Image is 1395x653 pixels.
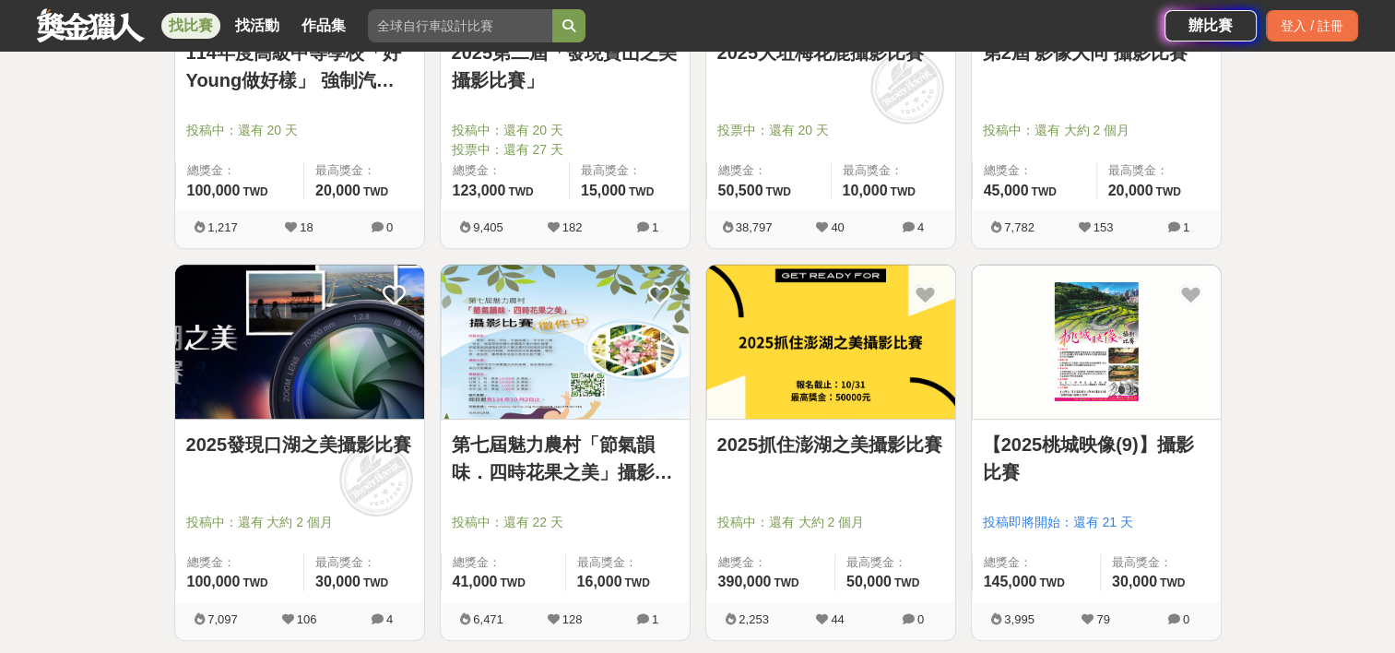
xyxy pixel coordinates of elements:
span: TWD [624,576,649,589]
a: 2025大坵梅花鹿攝影比賽 [717,39,944,66]
a: 114年度高級中等學校「好Young做好樣」 強制汽車責任保險宣導短片徵選活動 [186,39,413,94]
span: 總獎金： [718,553,823,572]
span: 45,000 [984,183,1029,198]
span: 最高獎金： [1112,553,1210,572]
span: 153 [1094,220,1114,234]
a: 找活動 [228,13,287,39]
a: 第2屆 影像大同 攝影比賽 [983,39,1210,66]
span: 1,217 [207,220,238,234]
span: TWD [363,185,388,198]
span: 總獎金： [453,161,558,180]
a: 找比賽 [161,13,220,39]
a: 2025第二屆「發現寶山之美攝影比賽」 [452,39,679,94]
span: 1 [1183,220,1189,234]
span: 100,000 [187,574,241,589]
a: 【2025桃城映像(9)】攝影比賽 [983,431,1210,486]
a: 2025發現口湖之美攝影比賽 [186,431,413,458]
span: 0 [1183,612,1189,626]
span: TWD [500,576,525,589]
span: 50,000 [846,574,892,589]
span: 投票中：還有 20 天 [717,121,944,140]
span: 總獎金： [984,161,1085,180]
span: 0 [386,220,393,234]
span: TWD [890,185,915,198]
span: 390,000 [718,574,772,589]
span: 投稿中：還有 大約 2 個月 [186,513,413,532]
span: 1 [652,612,658,626]
span: 38,797 [736,220,773,234]
span: 最高獎金： [846,553,944,572]
span: TWD [765,185,790,198]
span: 145,000 [984,574,1037,589]
span: 20,000 [315,183,361,198]
span: 投票中：還有 27 天 [452,140,679,160]
span: 3,995 [1004,612,1034,626]
span: 0 [917,612,924,626]
img: Cover Image [706,265,955,419]
span: 最高獎金： [315,553,413,572]
span: 41,000 [453,574,498,589]
span: 44 [831,612,844,626]
span: 18 [300,220,313,234]
span: 20,000 [1108,183,1153,198]
span: 總獎金： [187,161,292,180]
span: 投稿即將開始：還有 21 天 [983,513,1210,532]
a: 2025抓住澎湖之美攝影比賽 [717,431,944,458]
span: 投稿中：還有 大約 2 個月 [983,121,1210,140]
span: 最高獎金： [315,161,413,180]
span: TWD [363,576,388,589]
span: 總獎金： [718,161,820,180]
span: 投稿中：還有 22 天 [452,513,679,532]
span: 最高獎金： [577,553,679,572]
span: 50,500 [718,183,763,198]
span: 40 [831,220,844,234]
span: 投稿中：還有 大約 2 個月 [717,513,944,532]
a: 辦比賽 [1164,10,1257,42]
img: Cover Image [972,265,1221,419]
span: 總獎金： [984,553,1089,572]
a: 作品集 [294,13,353,39]
span: 總獎金： [187,553,292,572]
span: 182 [562,220,583,234]
span: 79 [1096,612,1109,626]
span: 15,000 [581,183,626,198]
span: 2,253 [739,612,769,626]
input: 全球自行車設計比賽 [368,9,552,42]
span: TWD [242,185,267,198]
img: Cover Image [441,265,690,419]
span: TWD [508,185,533,198]
span: 128 [562,612,583,626]
span: 10,000 [843,183,888,198]
span: 7,097 [207,612,238,626]
span: 100,000 [187,183,241,198]
span: TWD [242,576,267,589]
span: TWD [774,576,798,589]
span: 6,471 [473,612,503,626]
span: 106 [297,612,317,626]
span: TWD [1160,576,1185,589]
span: 9,405 [473,220,503,234]
span: 4 [386,612,393,626]
span: 4 [917,220,924,234]
img: Cover Image [175,265,424,419]
span: 7,782 [1004,220,1034,234]
span: 30,000 [1112,574,1157,589]
span: 最高獎金： [1108,161,1210,180]
span: 總獎金： [453,553,554,572]
span: 1 [652,220,658,234]
span: 最高獎金： [581,161,679,180]
span: 16,000 [577,574,622,589]
span: TWD [1039,576,1064,589]
span: 投稿中：還有 20 天 [452,121,679,140]
span: TWD [1155,185,1180,198]
span: 投稿中：還有 20 天 [186,121,413,140]
div: 登入 / 註冊 [1266,10,1358,42]
span: TWD [894,576,919,589]
span: 30,000 [315,574,361,589]
span: 最高獎金： [843,161,944,180]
